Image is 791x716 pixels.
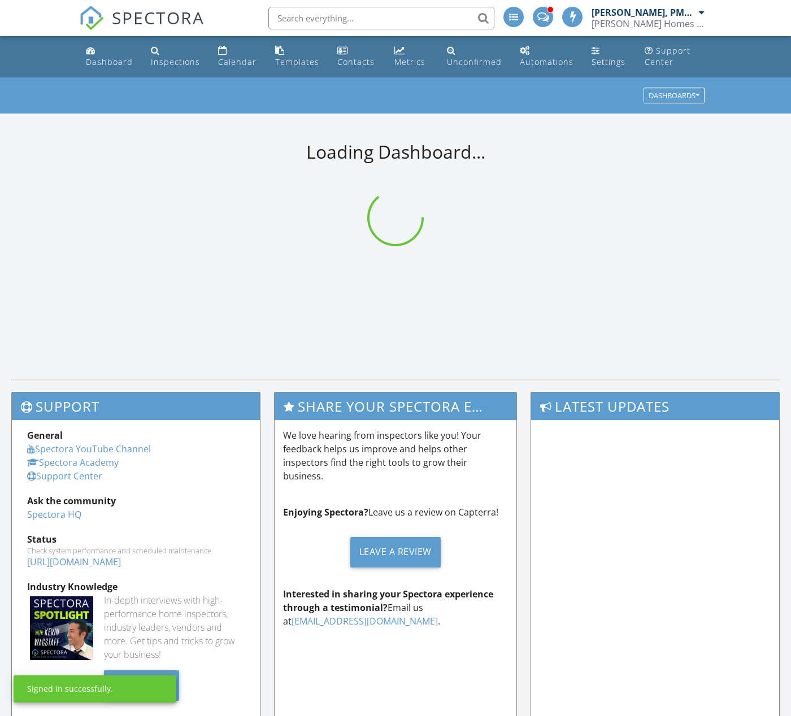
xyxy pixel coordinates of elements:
[27,494,245,508] div: Ask the community
[27,683,113,695] div: Signed in successfully.
[104,678,179,691] a: Listen Here
[79,15,205,39] a: SPECTORA
[275,392,516,420] h3: Share Your Spectora Experience
[649,92,699,100] div: Dashboards
[640,41,710,73] a: Support Center
[271,41,324,73] a: Templates
[214,41,262,73] a: Calendar
[268,7,494,29] input: Search everything...
[520,56,573,67] div: Automations
[592,56,625,67] div: Settings
[275,56,319,67] div: Templates
[645,45,690,67] div: Support Center
[394,56,425,67] div: Metrics
[350,537,441,567] div: Leave a Review
[390,41,433,73] a: Metrics
[27,556,121,568] a: [URL][DOMAIN_NAME]
[442,41,506,73] a: Unconfirmed
[283,429,507,483] p: We love hearing from inspectors like you! Your feedback helps us improve and helps other inspecto...
[112,6,205,29] span: SPECTORA
[27,429,63,442] strong: General
[27,546,245,555] div: Check system performance and scheduled maintenance.
[86,56,133,67] div: Dashboard
[283,505,507,519] p: Leave us a review on Capterra!
[151,56,200,67] div: Inspections
[27,580,245,593] div: Industry Knowledge
[592,7,696,18] div: [PERSON_NAME], PMP, License # 2331
[587,41,631,73] a: Settings
[27,456,119,469] a: Spectora Academy
[283,506,368,518] strong: Enjoying Spectora?
[333,41,381,73] a: Contacts
[27,443,151,455] a: Spectora YouTube Channel
[644,88,705,104] button: Dashboards
[337,56,375,67] div: Contacts
[104,670,179,701] div: Listen Here
[447,56,502,67] div: Unconfirmed
[12,392,260,420] h3: Support
[30,596,93,660] img: Spectoraspolightmain
[592,18,705,29] div: Vanhorn Homes LLC
[79,6,104,30] img: The Best Home Inspection Software - Spectora
[283,587,507,628] p: Email us at .
[81,41,137,73] a: Dashboard
[283,528,507,576] a: Leave a Review
[531,392,779,420] h3: Latest Updates
[283,588,493,614] strong: Interested in sharing your Spectora experience through a testimonial?
[27,470,102,482] a: Support Center
[27,508,81,521] a: Spectora HQ
[146,41,205,73] a: Inspections
[292,615,438,627] a: [EMAIL_ADDRESS][DOMAIN_NAME]
[27,532,245,546] div: Status
[218,56,257,67] div: Calendar
[104,593,245,661] div: In-depth interviews with high-performance home inspectors, industry leaders, vendors and more. Ge...
[515,41,578,73] a: Automations (Basic)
